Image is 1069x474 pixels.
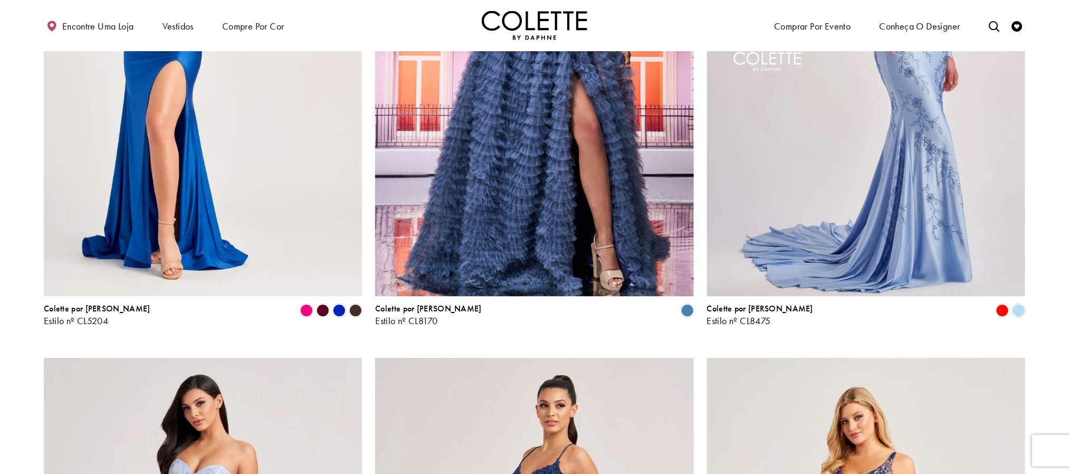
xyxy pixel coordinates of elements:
[774,20,851,32] font: Comprar por evento
[160,11,196,41] span: Vestidos
[375,303,482,314] font: Colette por [PERSON_NAME]
[375,315,437,327] font: Estilo nº CL8170
[349,304,362,317] i: Expresso
[300,304,313,317] i: Rosa choque
[771,11,853,41] span: Comprar por evento
[681,304,694,317] i: Azul Aço
[482,11,587,40] a: Visite a página inicial
[877,11,963,41] a: Conheça o designer
[333,304,346,317] i: Azul Royal
[222,20,284,32] font: Compre por cor
[44,11,136,41] a: Encontre uma loja
[482,11,587,40] img: Colette por Daphne
[996,304,1009,317] i: Maçã Doce
[1009,11,1025,40] a: Verificar lista de desejos
[707,304,814,326] div: Colette by Daphne Estilo nº CL8475
[707,303,814,314] font: Colette por [PERSON_NAME]
[44,315,108,327] font: Estilo nº CL5204
[62,20,134,32] font: Encontre uma loja
[219,11,287,41] span: Compre por cor
[44,303,150,314] font: Colette por [PERSON_NAME]
[986,11,1002,40] a: Alternar pesquisa
[1013,304,1025,317] i: Nuvem Azul
[375,304,482,326] div: Colette by Daphne Estilo nº CL8170
[880,20,960,32] font: Conheça o designer
[163,20,194,32] font: Vestidos
[44,304,150,326] div: Colette por Daphne Estilo nº CL5204
[707,315,771,327] font: Estilo nº CL8475
[317,304,329,317] i: Borgonha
